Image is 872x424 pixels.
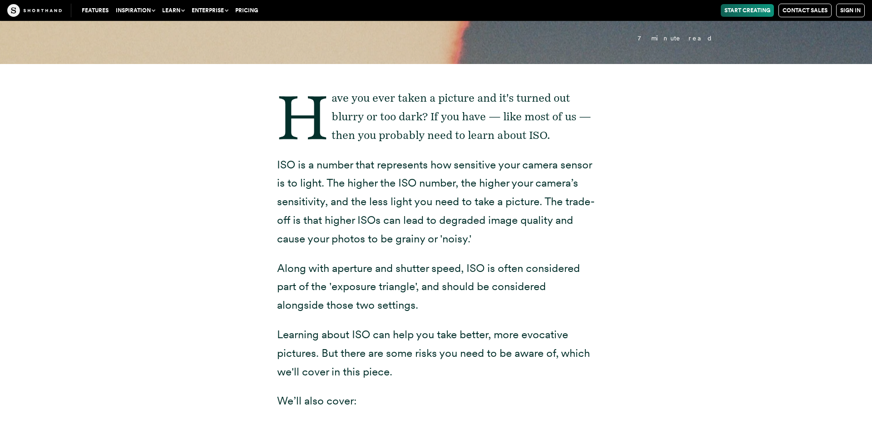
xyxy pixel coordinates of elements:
button: Enterprise [188,4,232,17]
a: Start Creating [721,4,774,17]
button: Inspiration [112,4,159,17]
p: 7 minute read [141,35,731,42]
a: Contact Sales [778,4,832,17]
a: Sign in [836,4,865,17]
p: We’ll also cover: [277,392,595,410]
p: Learning about ISO can help you take better, more evocative pictures. But there are some risks yo... [277,325,595,381]
a: Features [78,4,112,17]
a: Pricing [232,4,262,17]
p: Have you ever taken a picture and it's turned out blurry or too dark? If you have — like most of ... [277,89,595,144]
p: ISO is a number that represents how sensitive your camera sensor is to light. The higher the ISO ... [277,156,595,248]
button: Learn [159,4,188,17]
p: Along with aperture and shutter speed, ISO is often considered part of the 'exposure triangle', a... [277,259,595,315]
img: The Craft [7,4,62,17]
